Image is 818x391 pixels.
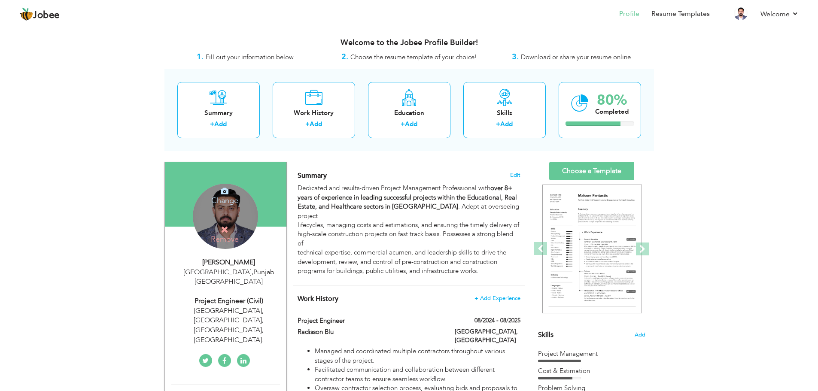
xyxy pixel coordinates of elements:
label: + [496,120,500,129]
label: Project Engineer [298,316,442,325]
h4: Change [194,185,255,205]
div: [GEOGRAPHIC_DATA] Punjab [GEOGRAPHIC_DATA] [171,267,286,287]
div: [PERSON_NAME] [171,258,286,267]
div: Summary [184,109,253,118]
img: Profile Img [734,6,748,20]
a: Profile [619,9,639,19]
a: Resume Templates [651,9,710,19]
a: Add [310,120,322,128]
label: + [305,120,310,129]
div: Completed [595,107,629,116]
li: Managed and coordinated multiple contractors throughout various stages of the project. [315,347,520,365]
label: + [401,120,405,129]
span: Choose the resume template of your choice! [350,53,477,61]
label: + [210,120,214,129]
a: Add [405,120,417,128]
img: jobee.io [19,7,33,21]
a: Add [214,120,227,128]
span: Download or share your resume online. [521,53,633,61]
div: Project Engineer (Civil) [171,296,286,306]
div: [GEOGRAPHIC_DATA], [GEOGRAPHIC_DATA], [GEOGRAPHIC_DATA], [GEOGRAPHIC_DATA]. [171,306,286,345]
a: Jobee [19,7,60,21]
div: Cost & Estimation [538,367,645,376]
a: Choose a Template [549,162,634,180]
span: Skills [538,330,553,339]
strong: 2. [341,52,348,62]
h4: This helps to show the companies you have worked for. [298,294,520,303]
span: Add [635,331,645,339]
div: Dedicated and results-driven Project Management Professional with . Adept at overseeing project l... [298,184,520,276]
label: Radisson Blu [298,327,442,336]
a: Welcome [760,9,799,19]
span: + Add Experience [474,295,520,301]
span: Edit [510,172,520,178]
span: Fill out your information below. [206,53,295,61]
strong: 3. [512,52,519,62]
span: , [252,267,253,277]
h4: Remove [194,225,255,244]
h3: Welcome to the Jobee Profile Builder! [164,39,654,47]
strong: over 8+ years of experience in leading successful projects within the Educational, Real Estate, a... [298,184,517,211]
div: Work History [280,109,348,118]
h4: Adding a summary is a quick and easy way to highlight your experience and interests. [298,171,520,180]
span: Summary [298,171,327,180]
label: 08/2024 - 08/2025 [474,316,520,325]
label: [GEOGRAPHIC_DATA], [GEOGRAPHIC_DATA] [455,327,520,345]
span: Work History [298,294,338,303]
div: Project Management [538,349,645,358]
div: 80% [595,93,629,107]
div: Skills [470,109,539,118]
strong: 1. [197,52,204,62]
a: Add [500,120,513,128]
div: Education [375,109,444,118]
li: Facilitated communication and collaboration between different contractor teams to ensure seamless... [315,365,520,384]
span: Jobee [33,11,60,20]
